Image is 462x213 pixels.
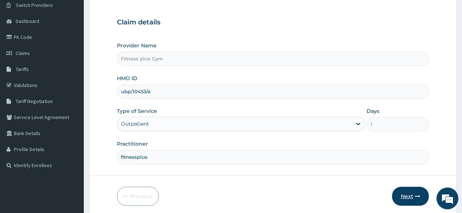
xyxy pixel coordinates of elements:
span: Tariffs [16,66,29,72]
input: Enter HMO ID [117,84,428,99]
span: Dashboard [16,18,39,24]
label: Type of Service [117,107,157,115]
span: Tariff Negotiation [16,98,53,104]
label: Provider Name [117,42,157,49]
label: Days [367,107,379,115]
input: Enter Name [117,150,428,164]
label: HMO ID [117,75,137,82]
span: Claims [16,50,30,56]
h3: Claim details [117,19,428,27]
button: Previous [117,187,159,206]
button: Next [392,187,429,206]
span: Switch Providers [16,2,53,8]
label: Practitioner [117,140,148,147]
